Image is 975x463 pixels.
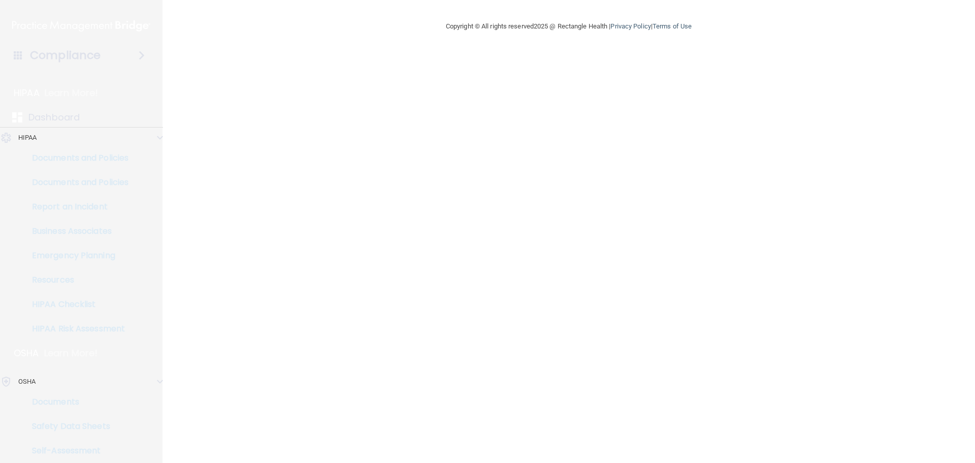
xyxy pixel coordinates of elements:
[14,347,39,359] p: OSHA
[7,177,145,188] p: Documents and Policies
[30,48,101,63] h4: Compliance
[7,446,145,456] p: Self-Assessment
[12,111,148,124] a: Dashboard
[44,347,98,359] p: Learn More!
[7,397,145,407] p: Documents
[7,299,145,310] p: HIPAA Checklist
[45,87,99,99] p: Learn More!
[610,22,651,30] a: Privacy Policy
[12,112,22,122] img: dashboard.aa5b2476.svg
[18,132,37,144] p: HIPAA
[7,226,145,236] p: Business Associates
[7,275,145,285] p: Resources
[383,10,754,43] div: Copyright © All rights reserved 2025 @ Rectangle Health | |
[28,111,80,124] p: Dashboard
[653,22,692,30] a: Terms of Use
[18,376,36,388] p: OSHA
[7,202,145,212] p: Report an Incident
[7,251,145,261] p: Emergency Planning
[14,87,40,99] p: HIPAA
[7,421,145,431] p: Safety Data Sheets
[7,153,145,163] p: Documents and Policies
[7,324,145,334] p: HIPAA Risk Assessment
[12,16,150,36] img: PMB logo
